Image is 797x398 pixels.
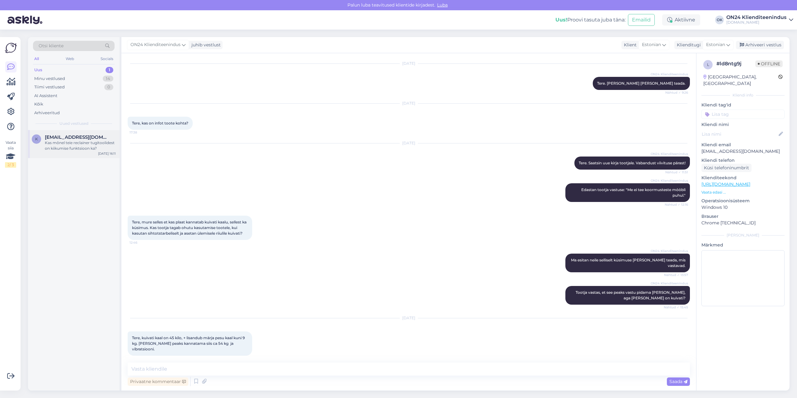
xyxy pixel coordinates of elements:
div: [DATE] 16:11 [98,151,116,156]
div: Tiimi vestlused [34,84,65,90]
span: Nähtud ✓ 15:45 [664,305,688,310]
span: ON24 Klienditeenindus [130,41,181,48]
p: [EMAIL_ADDRESS][DOMAIN_NAME] [701,148,785,155]
div: Kliendi info [701,92,785,98]
p: Märkmed [701,242,785,248]
div: [DATE] [128,140,690,146]
div: Aktiivne [662,14,700,26]
div: Klienditugi [674,42,701,48]
span: Offline [755,60,783,67]
div: 14 [103,76,113,82]
div: Küsi telefoninumbrit [701,164,752,172]
div: 2 / 3 [5,162,16,168]
span: Tere, mure selles et kas plaat kannatab kuivati kaalu, sellest ka küsimus. Kas tootja tagab ohutu... [132,220,248,236]
div: juhib vestlust [189,42,221,48]
span: K [35,137,38,141]
span: 13:24 [130,356,153,361]
p: Brauser [701,213,785,220]
div: Web [64,55,75,63]
span: Estonian [642,41,661,48]
div: Uus [34,67,42,73]
span: Nähtud ✓ 9:26 [665,90,688,95]
a: ON24 Klienditeenindus[DOMAIN_NAME] [726,15,793,25]
div: [DOMAIN_NAME] [726,20,786,25]
span: ON24 Klienditeenindus [651,72,688,77]
span: ON24 Klienditeenindus [651,249,688,253]
span: Tere. [PERSON_NAME] [PERSON_NAME] teada. [597,81,686,86]
span: ON24 Klienditeenindus [651,281,688,286]
p: Kliendi nimi [701,121,785,128]
span: Nähtud ✓ 13:57 [664,273,688,277]
p: Windows 10 [701,204,785,211]
div: Privaatne kommentaar [128,377,188,386]
span: 17:38 [130,130,153,135]
input: Lisa nimi [702,131,777,138]
div: AI Assistent [34,93,57,99]
div: Arhiveeri vestlus [736,41,784,49]
p: Operatsioonisüsteem [701,198,785,204]
div: Socials [99,55,115,63]
p: Kliendi telefon [701,157,785,164]
span: Edastan tootja vastuse: "Me ei tee koormusteste mööbli puhul." [581,187,686,198]
p: Klienditeekond [701,175,785,181]
div: ON24 Klienditeenindus [726,15,786,20]
div: 0 [104,84,113,90]
span: Tere, kas on infot toote kohta? [132,121,188,125]
div: [GEOGRAPHIC_DATA], [GEOGRAPHIC_DATA] [703,74,778,87]
span: Ma esitan neile selliselt küsimuse [PERSON_NAME] teada, mis vastavad. [571,258,686,268]
span: Kaidi91@gmail.com [45,134,110,140]
span: Saada [669,379,687,384]
p: Vaata edasi ... [701,190,785,195]
span: ON24 Klienditeenindus [651,178,688,183]
div: Kõik [34,101,43,107]
a: [URL][DOMAIN_NAME] [701,181,750,187]
span: Tootja vastas, et see peaks vastu pidama [PERSON_NAME], aga [PERSON_NAME] on kuivati? [576,290,686,300]
div: OK [715,16,724,24]
p: Chrome [TECHNICAL_ID] [701,220,785,226]
div: Minu vestlused [34,76,65,82]
div: Proovi tasuta juba täna: [555,16,625,24]
p: Kliendi email [701,142,785,148]
b: Uus! [555,17,567,23]
span: Nähtud ✓ 12:16 [665,202,688,207]
span: Estonian [706,41,725,48]
div: Vaata siia [5,140,16,168]
p: Kliendi tag'id [701,102,785,108]
div: Kas mõnel teie reclainer tugitoolidest on kiikumise funktsioon ka? [45,140,116,151]
span: Nähtud ✓ 11:51 [665,170,688,175]
div: 1 [106,67,113,73]
span: Tere, kuivati kaal on 45 kilo, + lisandub märja pesu kaal kuni 9 kg. [PERSON_NAME] peaks kannatam... [132,335,246,351]
span: l [707,62,709,67]
div: [PERSON_NAME] [701,232,785,238]
span: ON24 Klienditeenindus [651,152,688,156]
div: [DATE] [128,315,690,321]
button: Emailid [628,14,655,26]
div: # ld8ntg9j [716,60,755,68]
div: All [33,55,40,63]
div: [DATE] [128,101,690,106]
span: Tere. Saatsin uue kirja tootjale. Vabandust viivituse pärast! [579,161,686,165]
div: Klient [621,42,637,48]
input: Lisa tag [701,110,785,119]
div: [DATE] [128,61,690,66]
span: 12:46 [130,240,153,245]
span: Luba [435,2,450,8]
img: Askly Logo [5,42,17,54]
span: Otsi kliente [39,43,64,49]
span: Uued vestlused [59,121,88,126]
div: Arhiveeritud [34,110,60,116]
